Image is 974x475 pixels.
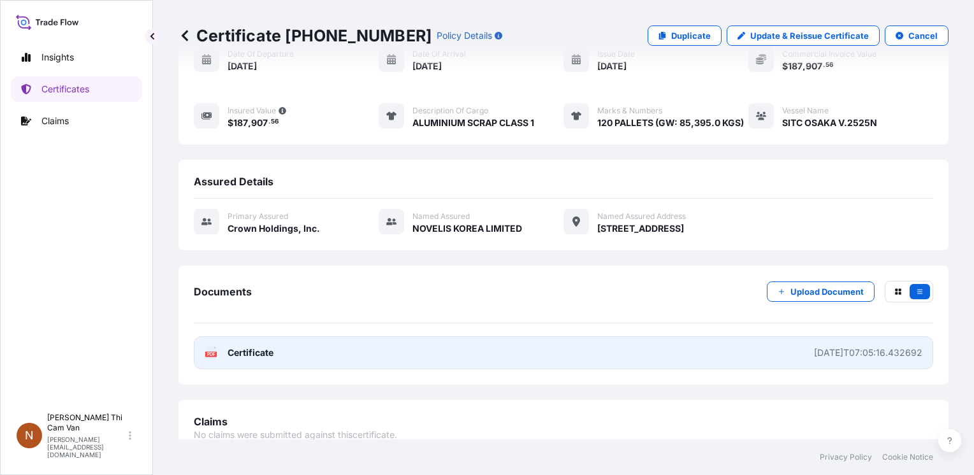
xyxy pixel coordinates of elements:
text: PDF [207,352,215,357]
span: 120 PALLETS (GW: 85,395.0 KGS) [597,117,744,129]
span: [STREET_ADDRESS] [597,222,684,235]
span: Vessel Name [782,106,829,116]
span: No claims were submitted against this certificate . [194,429,397,441]
p: Duplicate [671,29,711,42]
span: Primary assured [228,211,288,222]
span: Assured Details [194,175,273,188]
a: Claims [11,108,142,134]
p: Cancel [908,29,938,42]
span: Named Assured [412,211,470,222]
span: N [25,429,34,442]
p: Claims [41,115,69,127]
p: [PERSON_NAME][EMAIL_ADDRESS][DOMAIN_NAME] [47,436,126,458]
a: Privacy Policy [820,452,872,462]
p: Certificates [41,83,89,96]
a: Insights [11,45,142,70]
a: PDFCertificate[DATE]T07:05:16.432692 [194,336,933,369]
p: [PERSON_NAME] Thi Cam Van [47,413,126,433]
span: ALUMINIUM SCRAP CLASS 1 [412,117,534,129]
p: Update & Reissue Certificate [750,29,869,42]
button: Cancel [885,25,949,46]
p: Upload Document [790,285,864,298]
span: NOVELIS KOREA LIMITED [412,222,522,235]
p: Insights [41,51,74,64]
a: Cookie Notice [882,452,933,462]
span: Crown Holdings, Inc. [228,222,320,235]
p: Certificate [PHONE_NUMBER] [178,25,432,46]
span: Description of cargo [412,106,488,116]
span: Insured Value [228,106,276,116]
span: 56 [271,120,279,124]
span: 907 [251,118,268,127]
span: SITC OSAKA V.2525N [782,117,877,129]
span: . [268,120,270,124]
button: Upload Document [767,281,875,302]
span: $ [228,118,233,127]
p: Policy Details [437,29,492,42]
a: Duplicate [648,25,722,46]
span: Certificate [228,346,273,359]
a: Update & Reissue Certificate [727,25,880,46]
span: 187 [233,118,248,127]
div: [DATE]T07:05:16.432692 [814,346,922,359]
span: Claims [194,415,228,428]
a: Certificates [11,76,142,102]
span: Marks & Numbers [597,106,662,116]
span: Documents [194,285,252,298]
span: Named Assured Address [597,211,686,222]
span: , [248,118,251,127]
